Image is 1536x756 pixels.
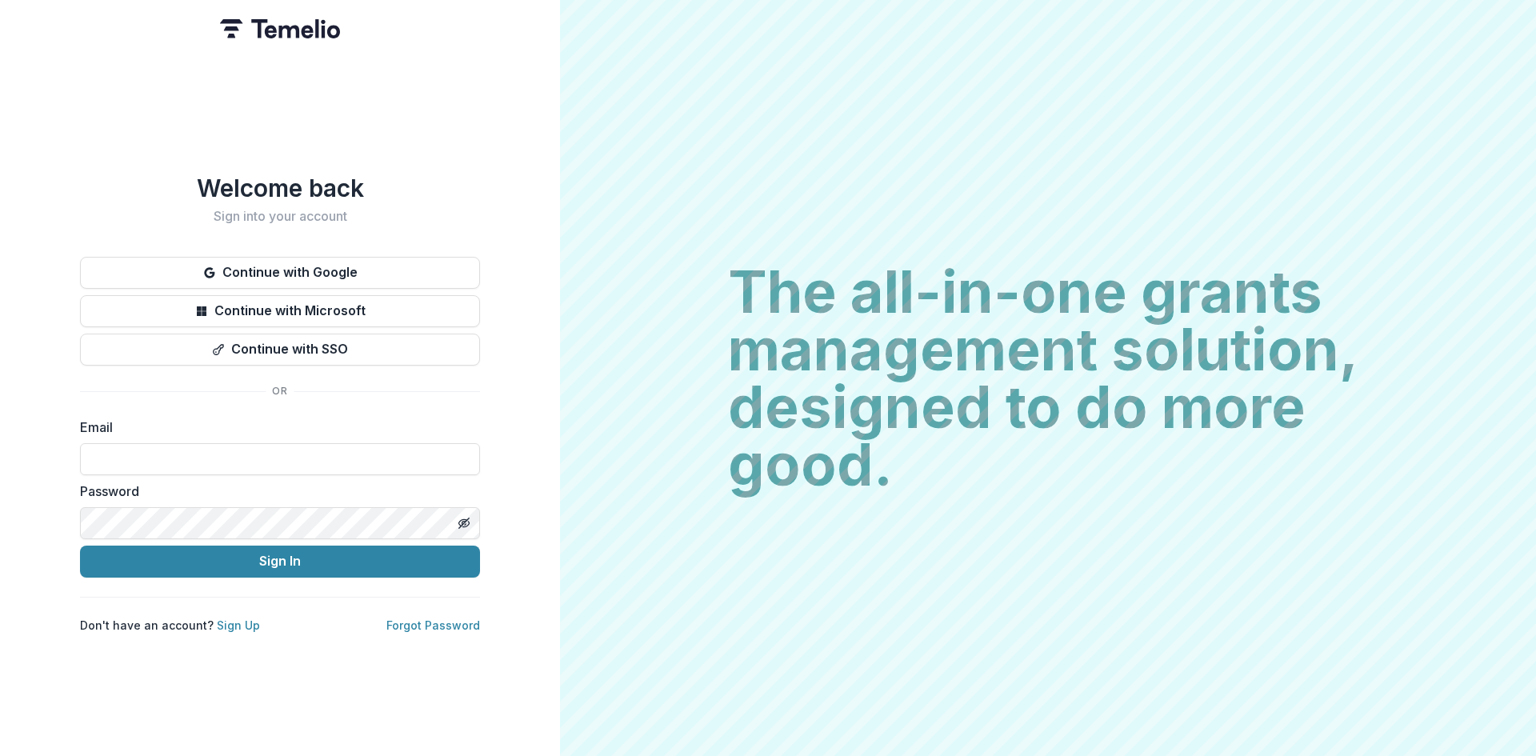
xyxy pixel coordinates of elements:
button: Continue with Google [80,257,480,289]
button: Continue with SSO [80,334,480,366]
a: Forgot Password [386,618,480,632]
button: Sign In [80,546,480,578]
a: Sign Up [217,618,260,632]
label: Password [80,482,470,501]
h2: Sign into your account [80,209,480,224]
label: Email [80,418,470,437]
p: Don't have an account? [80,617,260,634]
h1: Welcome back [80,174,480,202]
img: Temelio [220,19,340,38]
button: Toggle password visibility [451,510,477,536]
button: Continue with Microsoft [80,295,480,327]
